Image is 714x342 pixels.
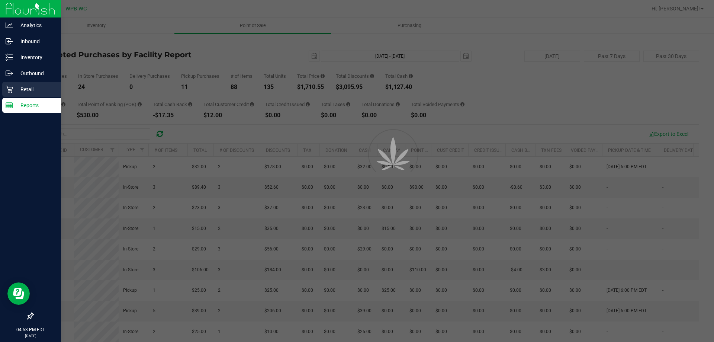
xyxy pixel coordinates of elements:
[7,282,30,305] iframe: Resource center
[6,102,13,109] inline-svg: Reports
[13,101,58,110] p: Reports
[13,85,58,94] p: Retail
[13,37,58,46] p: Inbound
[6,70,13,77] inline-svg: Outbound
[13,21,58,30] p: Analytics
[3,333,58,339] p: [DATE]
[3,326,58,333] p: 04:53 PM EDT
[6,22,13,29] inline-svg: Analytics
[6,86,13,93] inline-svg: Retail
[13,53,58,62] p: Inventory
[6,54,13,61] inline-svg: Inventory
[6,38,13,45] inline-svg: Inbound
[13,69,58,78] p: Outbound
